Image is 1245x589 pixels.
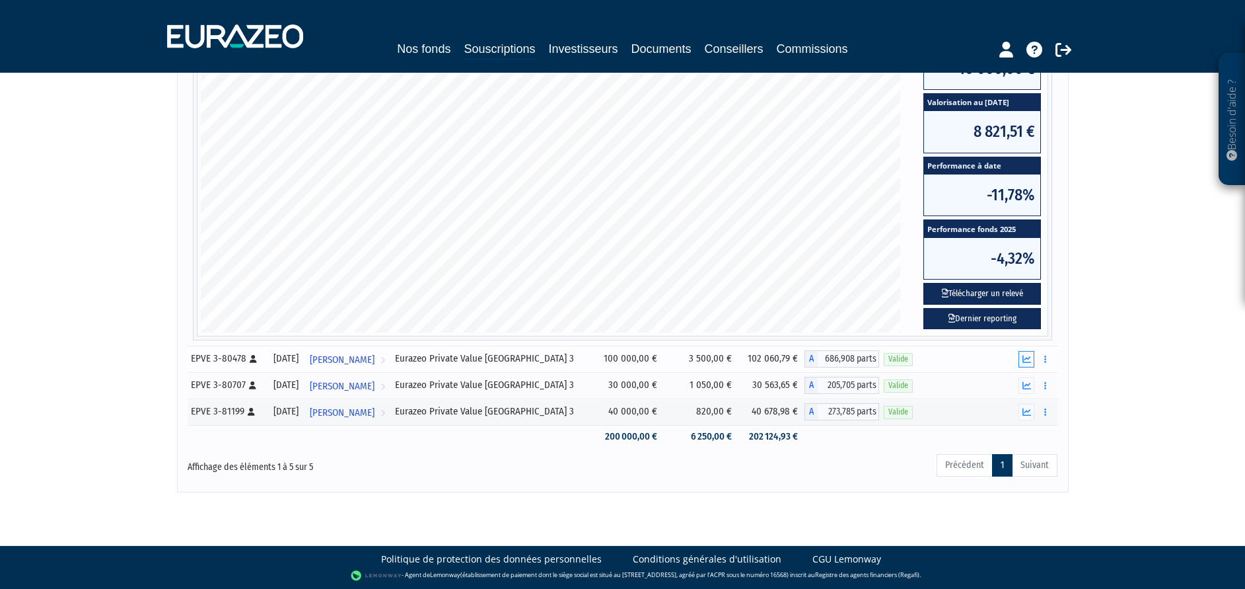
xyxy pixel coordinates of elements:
td: 100 000,00 € [594,346,664,372]
td: 102 060,79 € [738,346,804,372]
span: Performance à date [924,157,1040,175]
i: Voir l'investisseur [380,401,385,425]
i: Voir l'investisseur [380,374,385,399]
a: [PERSON_NAME] [304,372,391,399]
i: [Français] Personne physique [250,355,257,363]
i: [Français] Personne physique [248,408,255,416]
div: [DATE] [272,405,300,418]
a: Nos fonds [397,40,450,58]
div: Affichage des éléments 1 à 5 sur 5 [188,453,539,474]
i: [Français] Personne physique [249,381,256,389]
div: [DATE] [272,378,300,392]
a: Documents [631,40,692,58]
a: Investisseurs [548,40,618,58]
td: 40 678,98 € [738,399,804,425]
img: logo-lemonway.png [351,569,402,582]
a: [PERSON_NAME] [304,346,391,372]
button: Télécharger un relevé [923,283,1041,305]
span: A [804,377,818,394]
td: 3 500,00 € [664,346,738,372]
div: A - Eurazeo Private Value Europe 3 [804,403,879,420]
a: Registre des agents financiers (Regafi) [815,570,919,579]
a: Souscriptions [464,40,535,60]
a: Dernier reporting [923,308,1041,330]
span: [PERSON_NAME] [310,401,374,425]
td: 202 124,93 € [738,425,804,448]
div: EPVE 3-80707 [191,378,263,392]
span: -4,32% [924,238,1040,279]
div: EPVE 3-81199 [191,405,263,418]
span: A [804,403,818,420]
div: EPVE 3-80478 [191,352,263,366]
span: 273,785 parts [818,403,879,420]
p: Besoin d'aide ? [1225,60,1240,179]
td: 6 250,00 € [664,425,738,448]
div: - Agent de (établissement de paiement dont le siège social est situé au [STREET_ADDRESS], agréé p... [13,569,1232,582]
a: Conditions générales d'utilisation [633,553,781,566]
span: [PERSON_NAME] [310,348,374,372]
a: Conseillers [705,40,764,58]
span: 205,705 parts [818,377,879,394]
a: 1 [992,454,1013,477]
td: 40 000,00 € [594,399,664,425]
div: [DATE] [272,352,300,366]
span: Valide [884,379,913,392]
a: Politique de protection des données personnelles [381,553,602,566]
span: [PERSON_NAME] [310,374,374,399]
span: Valide [884,353,913,366]
span: A [804,350,818,368]
span: Valide [884,406,913,418]
div: Eurazeo Private Value [GEOGRAPHIC_DATA] 3 [395,352,589,366]
a: CGU Lemonway [812,553,881,566]
span: 686,908 parts [818,350,879,368]
div: A - Eurazeo Private Value Europe 3 [804,377,879,394]
a: Commissions [777,40,848,58]
span: 8 821,51 € [924,111,1040,152]
td: 820,00 € [664,399,738,425]
span: Valorisation au [DATE] [924,94,1040,112]
img: 1732889491-logotype_eurazeo_blanc_rvb.png [167,24,303,48]
i: Voir l'investisseur [380,348,385,372]
div: Eurazeo Private Value [GEOGRAPHIC_DATA] 3 [395,378,589,392]
td: 30 000,00 € [594,372,664,399]
td: 30 563,65 € [738,372,804,399]
span: Performance fonds 2025 [924,220,1040,238]
span: -11,78% [924,175,1040,216]
td: 200 000,00 € [594,425,664,448]
div: Eurazeo Private Value [GEOGRAPHIC_DATA] 3 [395,405,589,418]
td: 1 050,00 € [664,372,738,399]
a: [PERSON_NAME] [304,399,391,425]
a: Lemonway [430,570,460,579]
div: A - Eurazeo Private Value Europe 3 [804,350,879,368]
